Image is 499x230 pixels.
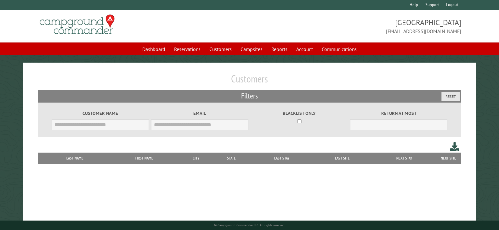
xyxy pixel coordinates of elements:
[372,153,436,164] th: Next Stay
[212,153,251,164] th: State
[250,17,461,35] span: [GEOGRAPHIC_DATA] [EMAIL_ADDRESS][DOMAIN_NAME]
[151,110,249,117] label: Email
[237,43,266,55] a: Campsites
[436,153,461,164] th: Next Site
[38,90,461,102] h2: Filters
[170,43,204,55] a: Reservations
[38,12,116,37] img: Campground Commander
[214,223,285,227] small: © Campground Commander LLC. All rights reserved.
[180,153,212,164] th: City
[139,43,169,55] a: Dashboard
[318,43,360,55] a: Communications
[292,43,317,55] a: Account
[268,43,291,55] a: Reports
[206,43,235,55] a: Customers
[312,153,372,164] th: Last Site
[109,153,180,164] th: First Name
[251,153,312,164] th: Last Stay
[52,110,149,117] label: Customer Name
[450,141,459,153] a: Download this customer list (.csv)
[251,110,348,117] label: Blacklist only
[41,153,109,164] th: Last Name
[38,73,461,90] h1: Customers
[350,110,448,117] label: Return at most
[441,92,460,101] button: Reset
